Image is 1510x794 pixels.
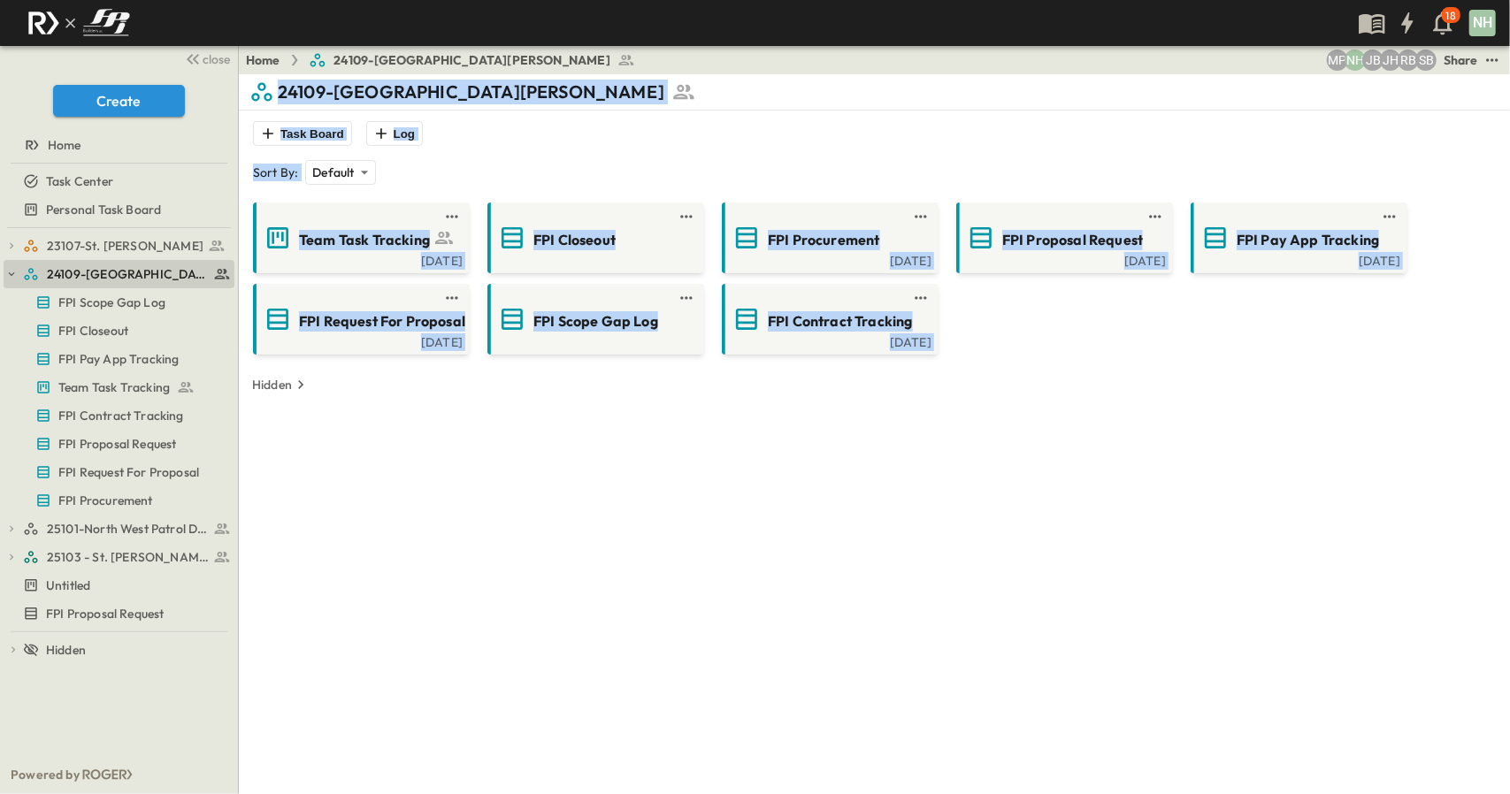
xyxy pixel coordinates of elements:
[4,571,234,599] div: Untitledtest
[47,520,209,538] span: 25101-North West Patrol Division
[203,50,231,68] span: close
[47,548,209,566] span: 25103 - St. [PERSON_NAME] Phase 2
[53,85,185,117] button: Create
[257,224,463,252] a: Team Task Tracking
[23,233,231,258] a: 23107-St. [PERSON_NAME]
[4,318,231,343] a: FPI Closeout
[1237,230,1379,250] span: FPI Pay App Tracking
[252,376,292,393] p: Hidden
[4,317,234,345] div: FPI Closeouttest
[4,488,231,513] a: FPI Procurement
[1469,10,1496,36] div: NH
[246,51,280,69] a: Home
[245,372,317,397] button: Hidden
[4,431,231,456] a: FPI Proposal Request
[676,206,697,227] button: test
[23,545,231,569] a: 25103 - St. [PERSON_NAME] Phase 2
[1446,9,1456,23] p: 18
[1415,50,1437,71] div: Sterling Barnett (sterling@fpibuilders.com)
[491,305,697,333] a: FPI Scope Gap Log
[23,516,231,541] a: 25101-North West Patrol Division
[299,230,430,250] span: Team Task Tracking
[253,164,298,181] p: Sort By:
[4,543,234,571] div: 25103 - St. [PERSON_NAME] Phase 2test
[725,305,931,333] a: FPI Contract Tracking
[23,262,231,286] a: 24109-St. Teresa of Calcutta Parish Hall
[4,288,234,317] div: FPI Scope Gap Logtest
[4,401,234,430] div: FPI Contract Trackingtest
[333,51,610,69] span: 24109-[GEOGRAPHIC_DATA][PERSON_NAME]
[366,121,423,146] button: Log
[1345,50,1366,71] div: Nila Hutcheson (nhutcheson@fpibuilders.com)
[533,230,616,250] span: FPI Closeout
[46,172,113,190] span: Task Center
[1194,224,1400,252] a: FPI Pay App Tracking
[1327,50,1348,71] div: Monica Pruteanu (mpruteanu@fpibuilders.com)
[312,164,354,181] p: Default
[1194,252,1400,266] a: [DATE]
[725,252,931,266] a: [DATE]
[725,333,931,347] a: [DATE]
[1362,50,1384,71] div: Jeremiah Bailey (jbailey@fpibuilders.com)
[4,169,231,194] a: Task Center
[768,311,913,332] span: FPI Contract Tracking
[299,311,465,332] span: FPI Request For Proposal
[58,463,199,481] span: FPI Request For Proposal
[910,287,931,309] button: test
[4,232,234,260] div: 23107-St. [PERSON_NAME]test
[1145,206,1166,227] button: test
[4,601,231,626] a: FPI Proposal Request
[178,46,234,71] button: close
[1002,230,1143,250] span: FPI Proposal Request
[725,224,931,252] a: FPI Procurement
[4,290,231,315] a: FPI Scope Gap Log
[58,492,153,509] span: FPI Procurement
[4,515,234,543] div: 25101-North West Patrol Divisiontest
[4,133,231,157] a: Home
[48,136,81,154] span: Home
[491,224,697,252] a: FPI Closeout
[309,51,635,69] a: 24109-[GEOGRAPHIC_DATA][PERSON_NAME]
[4,195,234,224] div: Personal Task Boardtest
[305,160,375,185] div: Default
[1380,50,1401,71] div: Jose Hurtado (jhurtado@fpibuilders.com)
[533,311,658,332] span: FPI Scope Gap Log
[4,573,231,598] a: Untitled
[1468,8,1498,38] button: NH
[253,121,352,146] button: Task Board
[58,294,165,311] span: FPI Scope Gap Log
[960,224,1166,252] a: FPI Proposal Request
[441,287,463,309] button: test
[1379,206,1400,227] button: test
[1444,51,1478,69] div: Share
[257,252,463,266] div: [DATE]
[4,375,231,400] a: Team Task Tracking
[4,458,234,486] div: FPI Request For Proposaltest
[278,80,664,104] p: 24109-[GEOGRAPHIC_DATA][PERSON_NAME]
[768,230,880,250] span: FPI Procurement
[4,347,231,371] a: FPI Pay App Tracking
[4,373,234,401] div: Team Task Trackingtest
[4,486,234,515] div: FPI Procurementtest
[257,305,463,333] a: FPI Request For Proposal
[58,322,128,340] span: FPI Closeout
[46,201,161,218] span: Personal Task Board
[46,605,164,622] span: FPI Proposal Request
[4,599,234,628] div: FPI Proposal Requesttest
[21,4,136,42] img: c8d7d1ed905e502e8f77bf7063faec64e13b34fdb1f2bdd94b0e311fc34f8000.png
[4,260,234,288] div: 24109-St. Teresa of Calcutta Parish Halltest
[257,333,463,347] div: [DATE]
[960,252,1166,266] a: [DATE]
[47,237,203,255] span: 23107-St. [PERSON_NAME]
[676,287,697,309] button: test
[4,430,234,458] div: FPI Proposal Requesttest
[58,350,179,368] span: FPI Pay App Tracking
[1398,50,1419,71] div: Regina Barnett (rbarnett@fpibuilders.com)
[1482,50,1503,71] button: test
[4,197,231,222] a: Personal Task Board
[246,51,646,69] nav: breadcrumbs
[58,407,184,424] span: FPI Contract Tracking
